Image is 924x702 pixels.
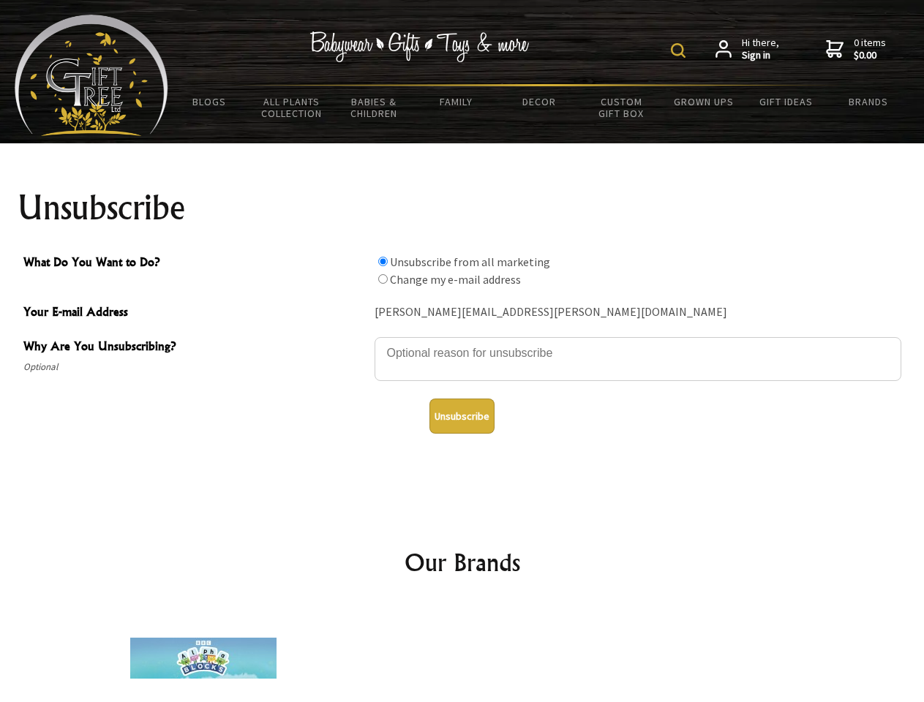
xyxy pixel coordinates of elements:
h1: Unsubscribe [18,190,907,225]
span: Hi there, [742,37,779,62]
span: Your E-mail Address [23,303,367,324]
input: What Do You Want to Do? [378,274,388,284]
img: Babyware - Gifts - Toys and more... [15,15,168,136]
div: [PERSON_NAME][EMAIL_ADDRESS][PERSON_NAME][DOMAIN_NAME] [375,301,901,324]
a: BLOGS [168,86,251,117]
span: What Do You Want to Do? [23,253,367,274]
a: Family [416,86,498,117]
label: Unsubscribe from all marketing [390,254,550,269]
a: Brands [827,86,910,117]
img: Babywear - Gifts - Toys & more [310,31,530,62]
span: Optional [23,358,367,376]
img: product search [671,43,686,58]
textarea: Why Are You Unsubscribing? [375,337,901,381]
a: Gift Ideas [745,86,827,117]
a: Custom Gift Box [580,86,663,129]
strong: $0.00 [854,49,886,62]
input: What Do You Want to Do? [378,257,388,266]
button: Unsubscribe [429,399,495,434]
a: All Plants Collection [251,86,334,129]
a: Decor [497,86,580,117]
h2: Our Brands [29,545,895,580]
a: 0 items$0.00 [826,37,886,62]
a: Babies & Children [333,86,416,129]
span: 0 items [854,36,886,62]
strong: Sign in [742,49,779,62]
a: Grown Ups [662,86,745,117]
span: Why Are You Unsubscribing? [23,337,367,358]
label: Change my e-mail address [390,272,521,287]
a: Hi there,Sign in [715,37,779,62]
